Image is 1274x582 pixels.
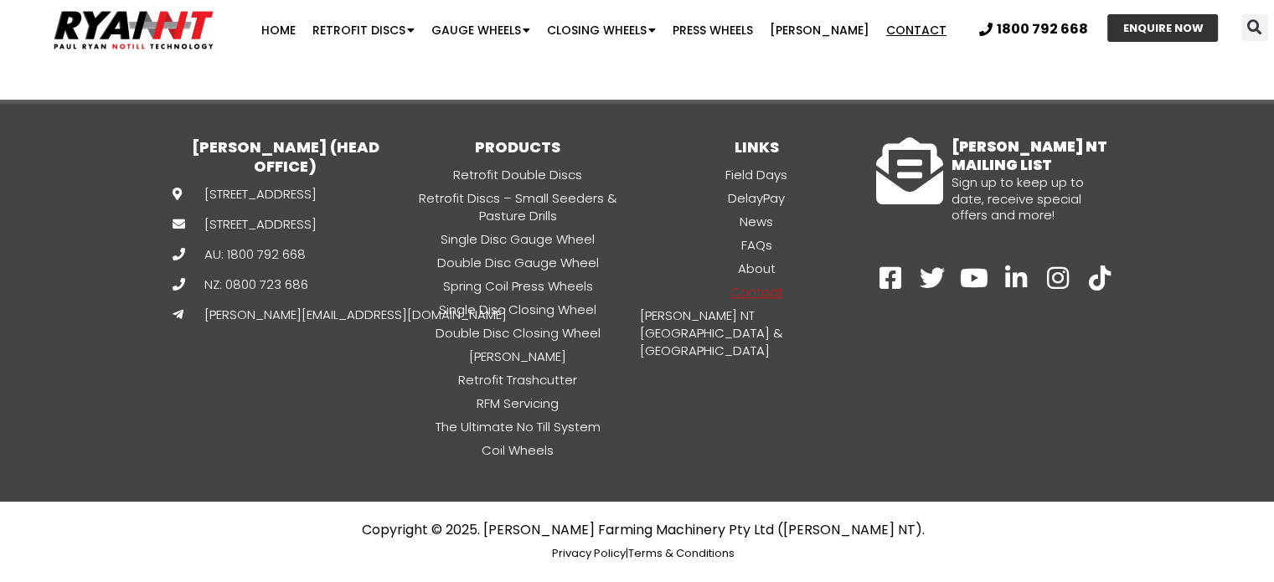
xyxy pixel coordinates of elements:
a: Spring Coil Press Wheels [399,276,637,296]
a: Contact [878,13,955,47]
a: Gauge Wheels [423,13,539,47]
a: [PERSON_NAME] NT MAILING LIST [952,136,1107,175]
a: The Ultimate No Till System [399,417,637,436]
h3: LINKS [637,137,876,157]
a: Coil Wheels [399,440,637,460]
a: Single Disc Gauge Wheel [399,229,637,249]
span: ENQUIRE NOW [1122,23,1203,33]
img: Ryan NT logo [50,4,218,56]
a: DelayPay [637,188,876,208]
a: Press Wheels [664,13,761,47]
a: Contact [637,282,876,301]
a: About [637,259,876,278]
a: RYAN NT MAILING LIST [876,137,943,204]
a: FAQs [637,235,876,255]
span: 1800 792 668 [997,23,1088,36]
a: [STREET_ADDRESS] [173,185,298,203]
a: Double Disc Closing Wheel [399,323,637,343]
a: Privacy Policy [552,545,626,561]
a: Retrofit Discs [304,13,423,47]
a: NZ: 0800 723 686 [173,276,298,293]
a: AU: 1800 792 668 [173,245,298,263]
a: Home [253,13,304,47]
a: RFM Servicing [399,394,637,413]
h3: [PERSON_NAME] (HEAD OFFICE) [173,137,399,177]
span: [STREET_ADDRESS] [200,215,317,233]
nav: Menu [637,165,876,360]
a: [PERSON_NAME][EMAIL_ADDRESS][DOMAIN_NAME] [173,306,298,323]
a: Closing Wheels [539,13,664,47]
span: AU: 1800 792 668 [200,245,306,263]
nav: Menu [399,165,637,460]
a: ENQUIRE NOW [1107,14,1218,42]
a: [PERSON_NAME] NT [GEOGRAPHIC_DATA] & [GEOGRAPHIC_DATA] [637,306,876,360]
a: Terms & Conditions [628,545,735,561]
a: Retrofit Discs – Small Seeders & Pasture Drills [399,188,637,225]
a: Field Days [637,165,876,184]
span: NZ: 0800 723 686 [200,276,308,293]
a: [PERSON_NAME] [761,13,878,47]
p: | [29,542,1257,565]
div: Search [1241,14,1268,41]
h3: PRODUCTS [399,137,637,157]
a: Retrofit Double Discs [399,165,637,184]
a: News [637,212,876,231]
a: Single Disc Closing Wheel [399,300,637,319]
a: Retrofit Trashcutter [399,370,637,389]
span: [PERSON_NAME][EMAIL_ADDRESS][DOMAIN_NAME] [200,306,507,323]
span: [STREET_ADDRESS] [200,185,317,203]
span: Sign up to keep up to date, receive special offers and more! [952,173,1084,224]
a: Double Disc Gauge Wheel [399,253,637,272]
a: [PERSON_NAME] [399,347,637,366]
a: 1800 792 668 [979,23,1088,36]
nav: Menu [247,13,961,47]
p: Copyright © 2025. [PERSON_NAME] Farming Machinery Pty Ltd ([PERSON_NAME] NT). [29,518,1257,542]
a: [STREET_ADDRESS] [173,215,298,233]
